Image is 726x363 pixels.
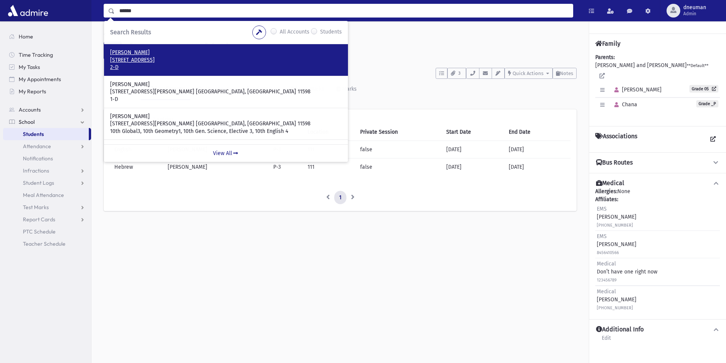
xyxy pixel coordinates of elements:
[595,40,620,47] h4: Family
[447,68,466,79] button: 3
[19,51,53,58] span: Time Tracking
[110,113,342,135] a: [PERSON_NAME] [STREET_ADDRESS][PERSON_NAME] [GEOGRAPHIC_DATA], [GEOGRAPHIC_DATA] 11598 10th Globa...
[104,30,131,42] nav: breadcrumb
[23,155,53,162] span: Notifications
[3,61,91,73] a: My Tasks
[3,189,91,201] a: Meal Attendance
[23,143,51,150] span: Attendance
[601,334,611,347] a: Edit
[3,85,91,98] a: My Reports
[130,58,577,65] h6: [STREET_ADDRESS]
[320,28,342,37] label: Students
[23,204,49,211] span: Test Marks
[597,260,657,284] div: Don’t have one right now
[596,179,624,187] h4: Medical
[130,42,577,54] h1: [PERSON_NAME] (_P)
[596,326,644,334] h4: Additional Info
[23,192,64,198] span: Meal Attendance
[553,68,577,79] button: Notes
[3,30,91,43] a: Home
[513,70,543,76] span: Quick Actions
[110,64,342,71] p: 2-D
[3,73,91,85] a: My Appointments
[696,100,718,107] span: Grade _P
[611,101,637,108] span: Chana
[611,86,662,93] span: [PERSON_NAME]
[110,120,342,128] p: [STREET_ADDRESS][PERSON_NAME] [GEOGRAPHIC_DATA], [GEOGRAPHIC_DATA] 11598
[3,140,91,152] a: Attendance
[110,81,342,88] p: [PERSON_NAME]
[19,76,61,83] span: My Appointments
[442,158,504,176] td: [DATE]
[104,144,348,162] a: View All
[19,33,33,40] span: Home
[104,31,131,38] a: Students
[3,104,91,116] a: Accounts
[356,141,442,158] td: false
[597,232,636,256] div: [PERSON_NAME]
[689,85,718,93] a: Grade 05
[597,288,636,312] div: [PERSON_NAME]
[23,240,66,247] span: Teacher Schedule
[597,288,616,295] span: Medical
[6,3,50,18] img: AdmirePro
[683,11,706,17] span: Admin
[3,238,91,250] a: Teacher Schedule
[104,79,141,100] a: Activity
[23,216,55,223] span: Report Cards
[595,53,720,120] div: [PERSON_NAME] and [PERSON_NAME]
[104,42,122,60] div: M
[595,196,618,203] b: Affiliates:
[595,54,615,61] b: Parents:
[23,131,44,138] span: Students
[23,167,49,174] span: Infractions
[442,123,504,141] th: Start Date
[110,29,151,36] span: Search Results
[334,191,346,205] a: 1
[595,187,720,313] div: None
[356,158,442,176] td: false
[19,64,40,70] span: My Tasks
[163,158,269,176] td: [PERSON_NAME]
[442,141,504,158] td: [DATE]
[683,5,706,11] span: dneuman
[595,133,637,146] h4: Associations
[110,81,342,103] a: [PERSON_NAME] [STREET_ADDRESS][PERSON_NAME] [GEOGRAPHIC_DATA], [GEOGRAPHIC_DATA] 11598 1-D
[303,158,356,176] td: 111
[597,223,633,228] small: [PHONE_NUMBER]
[595,326,720,334] button: Additional Info
[595,188,617,195] b: Allergies:
[269,158,303,176] td: P-3
[3,152,91,165] a: Notifications
[504,123,571,141] th: End Date
[19,118,35,125] span: School
[597,205,636,229] div: [PERSON_NAME]
[3,116,91,128] a: School
[110,49,342,56] p: [PERSON_NAME]
[356,123,442,141] th: Private Session
[115,4,573,18] input: Search
[3,128,89,140] a: Students
[3,165,91,177] a: Infractions
[110,128,342,135] p: 10th Global3, 10th Geometry1, 10th Gen. Science, Elective 3, 10th English 4
[19,106,41,113] span: Accounts
[3,177,91,189] a: Student Logs
[505,68,553,79] button: Quick Actions
[706,133,720,146] a: View all Associations
[595,179,720,187] button: Medical
[597,261,616,267] span: Medical
[597,250,619,255] small: 8456410566
[597,206,607,212] span: EMS
[597,233,607,240] span: EMS
[280,28,309,37] label: All Accounts
[110,49,342,71] a: [PERSON_NAME] [STREET_ADDRESS] 2-D
[110,158,163,176] td: Hebrew
[3,225,91,238] a: PTC Schedule
[3,201,91,213] a: Test Marks
[560,70,573,76] span: Notes
[3,213,91,225] a: Report Cards
[19,88,46,95] span: My Reports
[23,179,54,186] span: Student Logs
[504,141,571,158] td: [DATE]
[110,88,342,96] p: [STREET_ADDRESS][PERSON_NAME] [GEOGRAPHIC_DATA], [GEOGRAPHIC_DATA] 11598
